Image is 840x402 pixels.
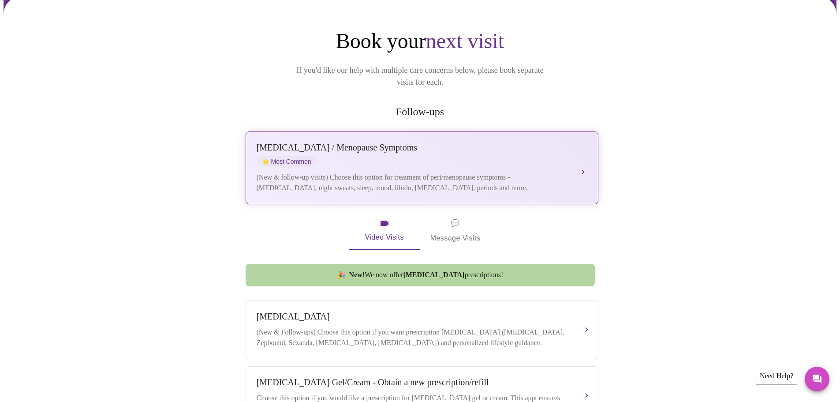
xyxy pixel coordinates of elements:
[349,271,504,279] span: We now offer prescriptions!
[257,143,570,153] div: [MEDICAL_DATA] / Menopause Symptoms
[244,28,597,54] h1: Book your
[246,131,598,204] button: [MEDICAL_DATA] / Menopause SymptomsstarMost Common(New & follow-up visits) Choose this option for...
[244,106,597,118] h2: Follow-ups
[805,367,829,391] button: Messages
[262,158,269,165] span: star
[337,271,346,279] span: new
[257,172,570,193] div: (New & follow-up visits) Choose this option for treatment of peri/menopause symptoms - [MEDICAL_D...
[403,271,464,278] strong: [MEDICAL_DATA]
[257,377,570,387] div: [MEDICAL_DATA] Gel/Cream - Obtain a new prescription/refill
[430,217,481,244] span: Message Visits
[257,156,317,167] span: Most Common
[451,217,459,229] span: message
[284,64,556,88] p: If you'd like our help with multiple care concerns below, please book separate visits for each.
[349,271,365,278] strong: New!
[246,301,598,359] button: [MEDICAL_DATA](New & Follow-ups) Choose this option if you want prescription [MEDICAL_DATA] ([MED...
[257,312,570,322] div: [MEDICAL_DATA]
[426,29,504,53] span: next visit
[755,368,798,384] div: Need Help?
[257,327,570,348] div: (New & Follow-ups) Choose this option if you want prescription [MEDICAL_DATA] ([MEDICAL_DATA], Ze...
[360,218,409,244] span: Video Visits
